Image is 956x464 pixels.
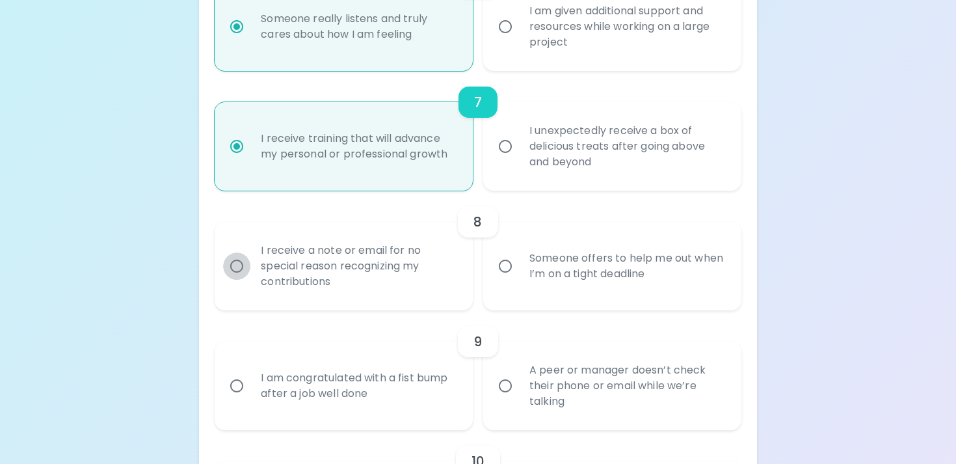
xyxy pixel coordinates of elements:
[215,191,741,310] div: choice-group-check
[473,212,482,232] h6: 8
[474,92,482,113] h6: 7
[519,347,734,425] div: A peer or manager doesn’t check their phone or email while we’re talking
[473,331,482,352] h6: 9
[215,71,741,191] div: choice-group-check
[519,235,734,297] div: Someone offers to help me out when I’m on a tight deadline
[250,355,466,417] div: I am congratulated with a fist bump after a job well done
[519,107,734,185] div: I unexpectedly receive a box of delicious treats after going above and beyond
[215,310,741,430] div: choice-group-check
[250,115,466,178] div: I receive training that will advance my personal or professional growth
[250,227,466,305] div: I receive a note or email for no special reason recognizing my contributions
